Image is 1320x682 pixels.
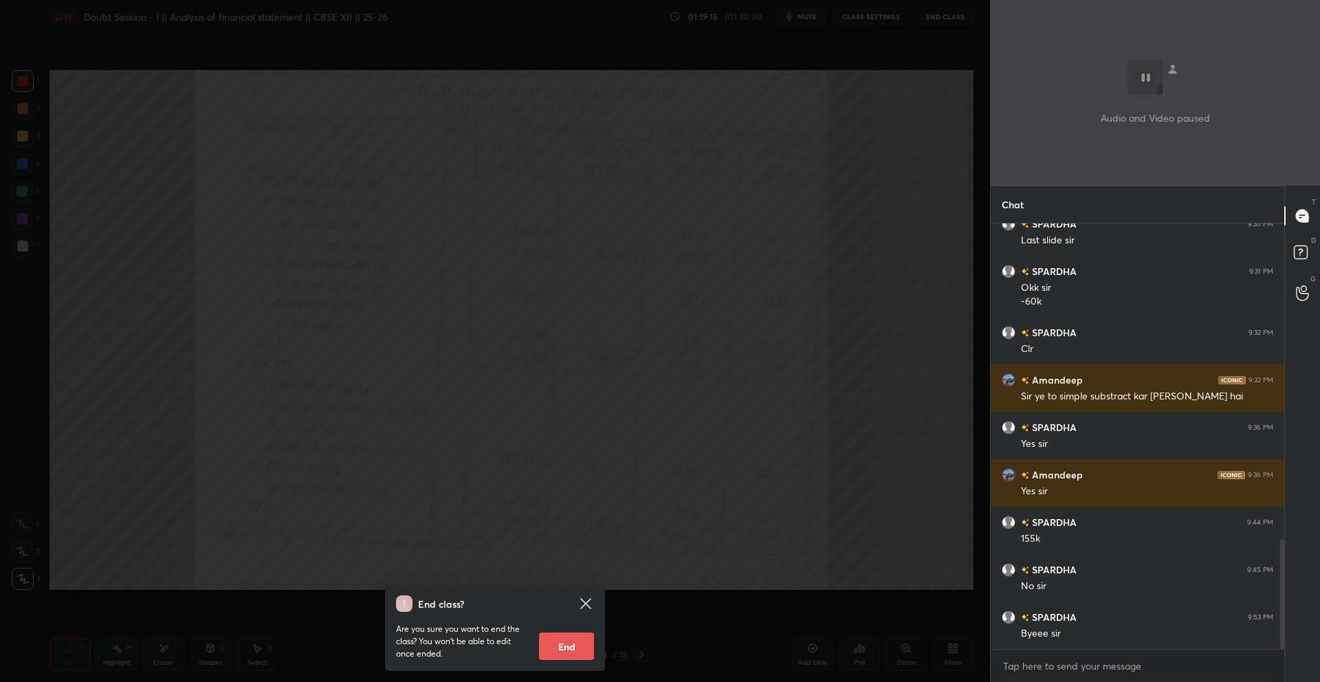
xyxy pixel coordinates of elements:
[1021,390,1273,404] div: Sir ye to simple substract kar [PERSON_NAME] hai
[1002,610,1015,624] img: default.png
[1029,610,1077,624] h6: SPARDHA
[1021,532,1273,546] div: 155k
[1002,468,1015,482] img: 3cce8abb792d4fb2bdb6945c9f98ad28.jpg
[1248,613,1273,621] div: 9:53 PM
[1249,267,1273,276] div: 9:31 PM
[539,632,594,660] button: End
[1101,111,1210,125] p: Audio and Video paused
[1218,471,1245,479] img: iconic-dark.1390631f.png
[1002,326,1015,340] img: default.png
[1002,265,1015,278] img: default.png
[1021,437,1273,451] div: Yes sir
[1247,566,1273,574] div: 9:45 PM
[1021,234,1273,247] div: Last slide sir
[1002,516,1015,529] img: default.png
[1248,329,1273,337] div: 9:32 PM
[1002,373,1015,387] img: 3cce8abb792d4fb2bdb6945c9f98ad28.jpg
[1218,376,1246,384] img: iconic-dark.1390631f.png
[1021,519,1029,527] img: no-rating-badge.077c3623.svg
[1248,471,1273,479] div: 9:36 PM
[1029,515,1077,529] h6: SPARDHA
[1021,221,1029,228] img: no-rating-badge.077c3623.svg
[1311,235,1316,245] p: D
[1002,421,1015,434] img: default.png
[1021,566,1029,574] img: no-rating-badge.077c3623.svg
[991,223,1284,649] div: grid
[1021,472,1029,479] img: no-rating-badge.077c3623.svg
[1029,264,1077,278] h6: SPARDHA
[1029,562,1077,577] h6: SPARDHA
[1310,274,1316,284] p: G
[1021,268,1029,276] img: no-rating-badge.077c3623.svg
[1029,467,1083,482] h6: Amandeep
[1021,485,1273,498] div: Yes sir
[1029,217,1077,231] h6: SPARDHA
[991,186,1035,223] p: Chat
[1029,420,1077,434] h6: SPARDHA
[1021,424,1029,432] img: no-rating-badge.077c3623.svg
[1021,281,1273,295] div: Okk sir
[1002,217,1015,231] img: default.png
[1002,563,1015,577] img: default.png
[1021,295,1273,309] div: -60k
[1029,373,1083,387] h6: Amandeep
[1247,518,1273,527] div: 9:44 PM
[1248,423,1273,432] div: 9:36 PM
[396,623,528,660] p: Are you sure you want to end the class? You won’t be able to edit once ended.
[1021,329,1029,337] img: no-rating-badge.077c3623.svg
[1248,220,1273,228] div: 9:30 PM
[1021,342,1273,356] div: Clr
[1312,197,1316,207] p: T
[1029,325,1077,340] h6: SPARDHA
[418,597,464,611] h4: End class?
[1021,627,1273,641] div: Byeee sir
[1021,614,1029,621] img: no-rating-badge.077c3623.svg
[1248,376,1273,384] div: 9:32 PM
[1021,377,1029,384] img: no-rating-badge.077c3623.svg
[1021,580,1273,593] div: No sir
